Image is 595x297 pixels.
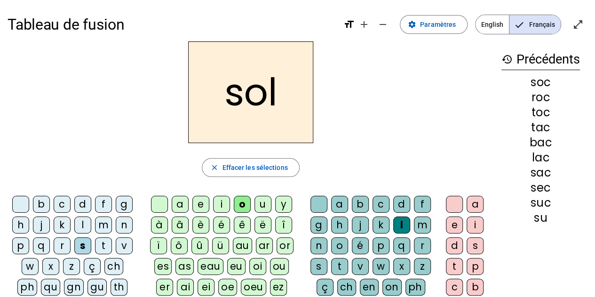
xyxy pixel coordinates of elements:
[414,237,431,254] div: r
[8,9,336,40] h1: Tableau de fusion
[234,217,251,233] div: ê
[467,237,484,254] div: s
[254,217,271,233] div: ë
[352,258,369,275] div: v
[84,258,101,275] div: ç
[95,217,112,233] div: m
[222,162,287,173] span: Effacer les sélections
[64,279,84,296] div: gn
[74,196,91,213] div: d
[317,279,333,296] div: ç
[212,237,229,254] div: ü
[227,258,246,275] div: eu
[192,217,209,233] div: è
[377,19,389,30] mat-icon: remove
[446,279,463,296] div: c
[95,196,112,213] div: f
[277,237,294,254] div: or
[446,237,463,254] div: d
[400,15,468,34] button: Paramètres
[275,196,292,213] div: y
[352,237,369,254] div: é
[310,217,327,233] div: g
[198,258,223,275] div: eau
[74,217,91,233] div: l
[501,212,580,224] div: su
[331,237,348,254] div: o
[270,279,287,296] div: ez
[352,196,369,213] div: b
[310,237,327,254] div: n
[343,19,355,30] mat-icon: format_size
[33,196,50,213] div: b
[352,217,369,233] div: j
[191,237,208,254] div: û
[116,196,133,213] div: g
[501,54,513,65] mat-icon: history
[172,196,189,213] div: a
[501,182,580,193] div: sec
[33,237,50,254] div: q
[254,196,271,213] div: u
[213,196,230,213] div: i
[111,279,127,296] div: th
[373,196,389,213] div: c
[414,258,431,275] div: z
[373,217,389,233] div: k
[171,237,188,254] div: ô
[12,217,29,233] div: h
[210,163,218,172] mat-icon: close
[234,196,251,213] div: o
[509,15,561,34] span: Français
[54,237,71,254] div: r
[501,167,580,178] div: sac
[151,217,168,233] div: à
[414,217,431,233] div: m
[467,258,484,275] div: p
[501,49,580,70] h3: Précédents
[405,279,425,296] div: ph
[95,237,112,254] div: t
[218,279,237,296] div: oe
[74,237,91,254] div: s
[355,15,373,34] button: Augmenter la taille de la police
[337,279,356,296] div: ch
[310,258,327,275] div: s
[12,237,29,254] div: p
[198,279,214,296] div: ei
[213,217,230,233] div: é
[572,19,584,30] mat-icon: open_in_full
[175,258,194,275] div: as
[501,92,580,103] div: roc
[382,279,402,296] div: on
[41,279,60,296] div: qu
[116,237,133,254] div: v
[393,217,410,233] div: l
[154,258,172,275] div: es
[501,107,580,118] div: toc
[475,15,561,34] mat-button-toggle-group: Language selection
[104,258,123,275] div: ch
[476,15,509,34] span: English
[156,279,173,296] div: er
[42,258,59,275] div: x
[17,279,37,296] div: ph
[241,279,266,296] div: oeu
[446,258,463,275] div: t
[172,217,189,233] div: â
[501,77,580,88] div: soc
[501,137,580,148] div: bac
[331,258,348,275] div: t
[63,258,80,275] div: z
[373,258,389,275] div: w
[467,279,484,296] div: b
[275,217,292,233] div: î
[360,279,379,296] div: en
[467,217,484,233] div: i
[446,217,463,233] div: e
[87,279,107,296] div: gu
[116,217,133,233] div: n
[358,19,370,30] mat-icon: add
[22,258,39,275] div: w
[33,217,50,233] div: j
